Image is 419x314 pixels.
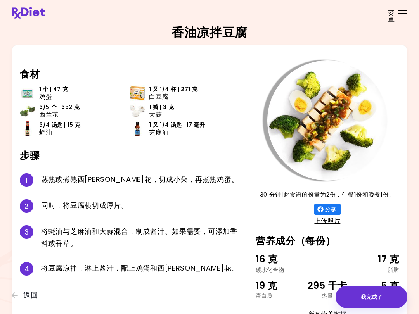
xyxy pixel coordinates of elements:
[39,111,59,118] span: 西兰花
[149,93,168,100] span: 白豆腐
[20,262,33,276] div: 4
[20,68,240,81] h2: 食材
[388,10,395,24] span: 菜单
[41,225,240,250] div: 将 蚝 油 与 芝 麻 油 和 大 蒜 混 合 ， 制 成 酱 汁 。 如 果 需 要 ， 可 添 加 香 料 或 香 草 。
[171,26,248,39] h2: 香油凉拌豆腐
[314,204,341,215] button: 分享
[303,278,351,293] div: 295 千卡
[149,86,197,93] span: 1 又 1/4 杯 | 271 克
[12,7,45,19] img: 膳食良方
[314,216,340,225] a: 上传照片
[39,121,80,129] span: 3/4 汤匙 | 15 克
[351,278,399,293] div: 5 克
[39,129,52,136] span: 蚝油
[256,188,399,201] p: 30 分钟 | 此食谱的份量为2份，午餐1份和晚餐1份。
[149,111,162,118] span: 大蒜
[149,129,168,136] span: 芝麻油
[149,121,205,129] span: 1 又 1/4 汤匙 | 17 毫升
[303,293,351,298] div: 热量
[336,286,407,308] button: 我完成了
[41,262,240,276] div: 将 豆 腐 凉 拌 ， 淋 上 酱 汁 ， 配 上 鸡 蛋 和 西 [PERSON_NAME] 花 。
[256,278,303,293] div: 19 克
[149,104,174,111] span: 1 瓣 | 3 克
[256,267,303,273] div: 碳水化合物
[20,199,33,213] div: 2
[41,199,240,213] div: 同 时 ， 将 豆 腐 横 切 成 厚 片 。
[20,150,240,162] h2: 步骤
[41,173,240,187] div: 蒸 熟 或 煮 熟 西 [PERSON_NAME] 花 ， 切 成 小 朵 ， 再 煮 熟 鸡 蛋 。
[20,173,33,187] div: 1
[351,252,399,267] div: 17 克
[12,291,58,300] button: 返回
[39,93,52,100] span: 鸡蛋
[256,293,303,298] div: 蛋白质
[23,291,38,300] span: 返回
[39,104,80,111] span: 3/5 个 | 352 克
[324,206,338,212] span: 分享
[256,235,399,247] h2: 营养成分（每份）
[351,267,399,273] div: 脂肪
[20,225,33,239] div: 3
[256,252,303,267] div: 16 克
[39,86,68,93] span: 1 个 | 47 克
